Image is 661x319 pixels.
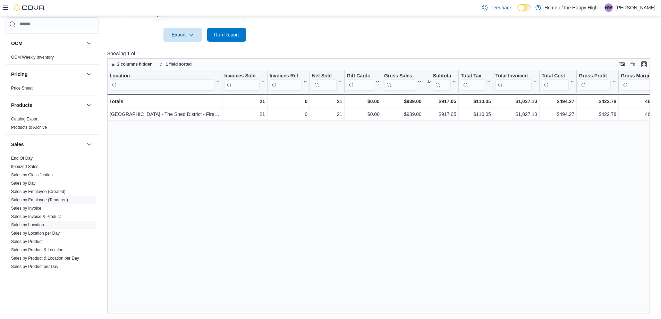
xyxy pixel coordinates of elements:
div: $110.05 [461,110,491,118]
button: Net Sold [312,73,342,91]
a: Sales by Employee (Tendered) [11,198,68,202]
div: 0 [270,110,307,118]
div: OCM [6,53,99,64]
input: Dark Mode [517,4,532,11]
h3: Products [11,102,32,109]
div: Gross Profit [579,73,611,79]
span: Sales by Location [11,222,44,228]
span: 2 columns hidden [117,61,153,67]
button: Total Cost [542,73,574,91]
button: Products [85,101,93,109]
div: Invoices Ref [270,73,302,79]
button: Enter fullscreen [640,60,648,68]
div: $110.05 [461,97,491,106]
div: $1,027.10 [495,110,537,118]
button: Pricing [11,71,84,78]
span: NW [605,3,612,12]
a: OCM Weekly Inventory [11,55,54,60]
button: Total Tax [461,73,491,91]
div: Total Tax [461,73,485,79]
div: 21 [224,97,265,106]
button: Run Report [207,28,246,42]
button: Export [163,28,202,42]
div: Totals [109,97,220,106]
a: Price Sheet [11,86,33,91]
div: $0.00 [347,110,380,118]
div: $917.05 [426,110,456,118]
h3: Pricing [11,71,27,78]
div: Location [110,73,214,79]
div: Net Sold [312,73,337,79]
span: Sales by Product [11,239,43,244]
div: 21 [224,110,265,118]
div: Invoices Sold [224,73,259,79]
button: Invoices Ref [270,73,307,91]
span: Export [168,28,198,42]
a: Sales by Product & Location [11,247,63,252]
div: 21 [312,97,342,106]
div: Total Cost [542,73,569,91]
div: Invoices Sold [224,73,259,91]
h3: OCM [11,40,23,47]
p: Home of the Happy High [544,3,598,12]
p: Showing 1 of 1 [107,50,655,57]
div: $494.27 [542,110,574,118]
a: Feedback [479,1,514,15]
div: $917.05 [426,97,456,106]
div: 21 [312,110,342,118]
div: Total Invoiced [495,73,532,79]
button: Display options [629,60,637,68]
span: OCM Weekly Inventory [11,54,54,60]
span: Sales by Invoice [11,205,41,211]
span: Sales by Location per Day [11,230,60,236]
div: Subtotal [433,73,451,79]
button: Gross Profit [579,73,616,91]
div: Net Sold [312,73,337,91]
div: Gross Profit [579,73,611,91]
button: Subtotal [426,73,456,91]
button: 1 field sorted [156,60,195,68]
div: $494.27 [542,97,574,106]
button: Total Invoiced [495,73,537,91]
span: Sales by Product & Location per Day [11,255,79,261]
p: [PERSON_NAME] [616,3,655,12]
div: $422.78 [579,110,616,118]
button: Sales [11,141,84,148]
button: Products [11,102,84,109]
div: Location [110,73,214,91]
span: Sales by Employee (Created) [11,189,66,194]
button: 2 columns hidden [108,60,155,68]
span: Sales by Invoice & Product [11,214,61,219]
div: Natasha Walsh [604,3,613,12]
div: 0 [270,97,307,106]
h3: Sales [11,141,24,148]
button: OCM [85,39,93,48]
button: Sales [85,140,93,149]
a: Sales by Classification [11,173,53,177]
img: Cova [14,4,45,11]
button: Location [110,73,220,91]
button: Keyboard shortcuts [618,60,626,68]
div: $939.00 [384,97,422,106]
button: Gross Sales [384,73,422,91]
a: Itemized Sales [11,164,39,169]
div: Gross Sales [384,73,416,91]
span: End Of Day [11,156,33,161]
a: Sales by Invoice [11,206,41,211]
a: End Of Day [11,156,33,161]
div: $1,027.10 [495,97,537,106]
div: Total Tax [461,73,485,91]
div: $422.78 [579,97,616,106]
div: Pricing [6,84,99,95]
div: Products [6,115,99,134]
span: Sales by Product & Location [11,247,63,253]
p: | [600,3,602,12]
a: Sales by Day [11,181,36,186]
a: Catalog Export [11,117,39,121]
div: Gross Margin [621,73,656,79]
span: Sales by Day [11,181,36,186]
span: 1 field sorted [166,61,192,67]
div: $939.00 [384,110,422,118]
button: Gift Cards [347,73,380,91]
